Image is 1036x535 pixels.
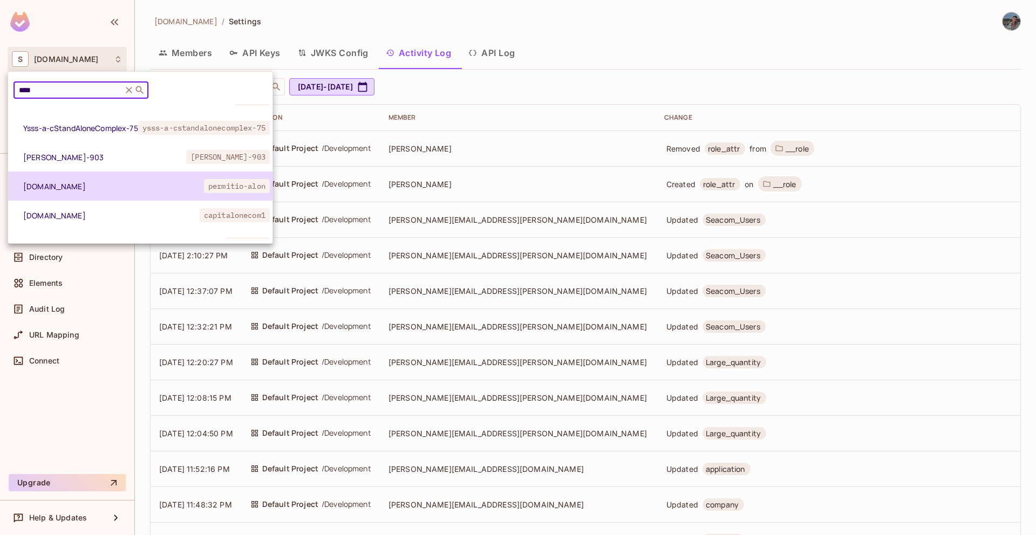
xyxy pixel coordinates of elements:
span: capitalonecom1 [200,208,270,222]
span: Ysss-a-cStandAloneComplex-75 [23,123,138,133]
span: [PERSON_NAME]-903 [23,152,186,162]
span: [DOMAIN_NAME] [23,210,200,221]
span: alon-787 [226,237,270,251]
span: ysss-a-cstandalonecomplex-75 [138,121,270,135]
span: permitio-alon [204,179,270,193]
span: [DOMAIN_NAME] [23,181,204,191]
span: [PERSON_NAME]-903 [186,150,270,164]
